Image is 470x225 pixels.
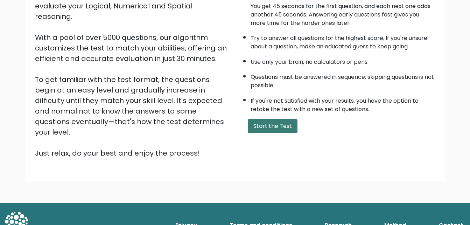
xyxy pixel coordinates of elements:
li: Use only your brain, no calculators or pens. [251,54,435,66]
li: Questions must be answered in sequence; skipping questions is not possible. [251,69,435,90]
button: Start the Test [248,119,297,133]
li: If you're not satisfied with your results, you have the option to retake the test with a new set ... [251,93,435,114]
li: Try to answer all questions for the highest score. If you're unsure about a question, make an edu... [251,30,435,51]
